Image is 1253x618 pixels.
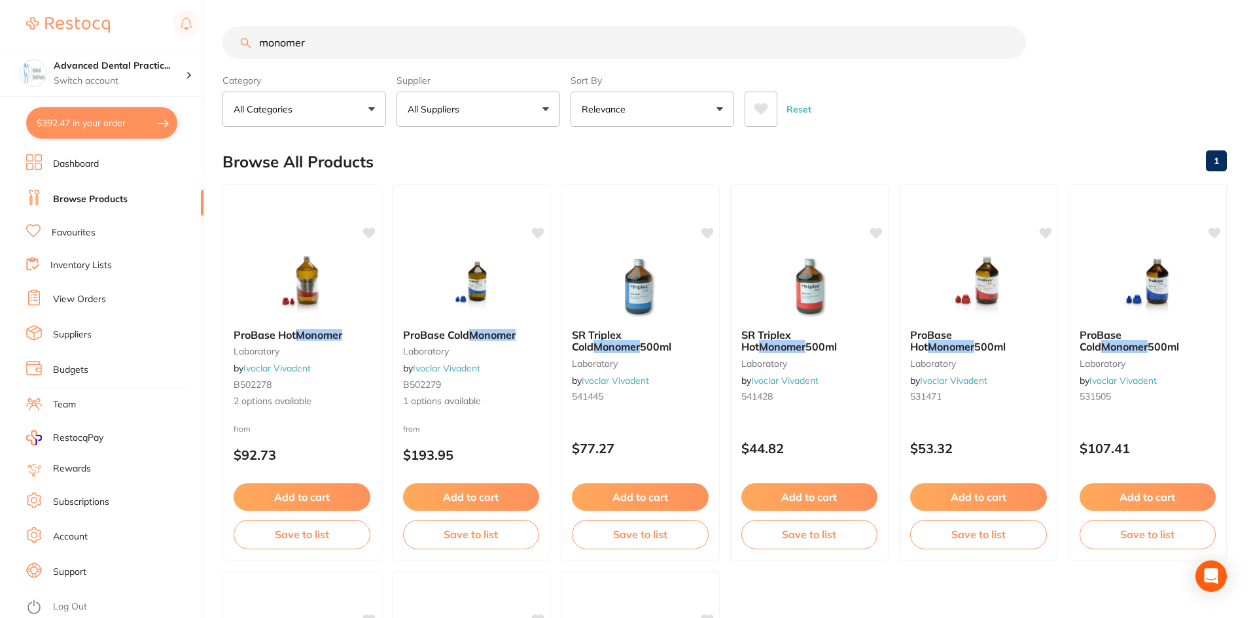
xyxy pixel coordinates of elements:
span: 1 options available [403,395,540,408]
span: 2 options available [234,395,370,408]
span: 541445 [572,390,603,402]
span: ProBase Hot [234,328,296,341]
a: Support [53,566,86,579]
span: 500ml [974,340,1006,353]
button: Add to cart [1080,483,1216,511]
span: by [910,375,987,386]
a: Subscriptions [53,496,109,509]
em: Monomer [1101,340,1148,353]
small: laboratory [1080,358,1216,369]
span: from [403,424,420,434]
span: 531471 [910,390,942,402]
img: SR Triplex Cold Monomer 500ml [597,253,682,318]
b: ProBase Cold Monomer [403,329,540,341]
b: ProBase Hot Monomer [234,329,370,341]
a: Team [53,398,76,411]
a: Ivoclar Vivadent [920,375,987,386]
img: RestocqPay [26,430,42,445]
label: Supplier [397,75,560,86]
label: Sort By [571,75,734,86]
button: Add to cart [234,483,370,511]
span: by [741,375,819,386]
label: Category [222,75,386,86]
img: Advanced Dental Practice [20,60,46,86]
button: $392.47 in your order [26,107,177,139]
button: All Suppliers [397,92,560,127]
span: B502278 [234,379,272,390]
img: SR Triplex Hot Monomer 500ml [767,253,852,318]
button: Add to cart [910,483,1047,511]
em: Monomer [593,340,640,353]
p: All Categories [234,103,298,116]
small: laboratory [741,358,878,369]
p: Relevance [582,103,631,116]
h4: Advanced Dental Practice [54,60,186,73]
small: laboratory [234,346,370,356]
img: ProBase Cold Monomer 500ml [1105,253,1190,318]
span: by [1080,375,1157,386]
a: Restocq Logo [26,10,110,40]
p: $193.95 [403,447,540,462]
img: ProBase Cold Monomer [429,253,514,318]
button: Add to cart [741,483,878,511]
p: Switch account [54,75,186,88]
p: All Suppliers [408,103,465,116]
button: Add to cart [403,483,540,511]
span: by [572,375,649,386]
input: Search Products [222,26,1026,59]
a: Ivoclar Vivadent [751,375,819,386]
span: ProBase Cold [1080,328,1121,353]
em: Monomer [296,328,342,341]
span: ProBase Cold [403,328,469,341]
p: $53.32 [910,441,1047,456]
button: Add to cart [572,483,709,511]
span: by [234,362,311,374]
p: $92.73 [234,447,370,462]
a: Ivoclar Vivadent [413,362,480,374]
a: Dashboard [53,158,99,171]
button: Save to list [741,520,878,549]
a: Rewards [53,462,91,475]
a: Ivoclar Vivadent [243,362,311,374]
span: B502279 [403,379,441,390]
button: Save to list [910,520,1047,549]
button: Reset [783,92,815,127]
b: SR Triplex Cold Monomer 500ml [572,329,709,353]
span: 531505 [1080,390,1111,402]
button: Relevance [571,92,734,127]
b: ProBase Cold Monomer 500ml [1080,329,1216,353]
a: RestocqPay [26,430,103,445]
span: SR Triplex Cold [572,328,622,353]
small: laboratory [403,346,540,356]
a: Ivoclar Vivadent [1089,375,1157,386]
span: 500ml [640,340,671,353]
a: Suppliers [53,328,92,341]
em: Monomer [469,328,516,341]
span: from [234,424,251,434]
em: Monomer [928,340,974,353]
img: ProBase Hot Monomer 500ml [936,253,1021,318]
img: Restocq Logo [26,17,110,33]
button: Save to list [234,520,370,549]
a: Browse Products [53,193,128,206]
span: 500ml [805,340,837,353]
a: Ivoclar Vivadent [582,375,649,386]
a: 1 [1206,148,1227,174]
a: View Orders [53,293,106,306]
button: Save to list [572,520,709,549]
small: laboratory [572,358,709,369]
img: ProBase Hot Monomer [259,253,344,318]
a: Budgets [53,364,88,377]
p: $107.41 [1080,441,1216,456]
span: ProBase Hot [910,328,952,353]
span: 541428 [741,390,773,402]
span: 500ml [1148,340,1179,353]
button: Save to list [403,520,540,549]
p: $44.82 [741,441,878,456]
a: Inventory Lists [50,259,112,272]
a: Log Out [53,600,87,613]
span: SR Triplex Hot [741,328,791,353]
h2: Browse All Products [222,153,374,171]
em: Monomer [759,340,805,353]
small: laboratory [910,358,1047,369]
